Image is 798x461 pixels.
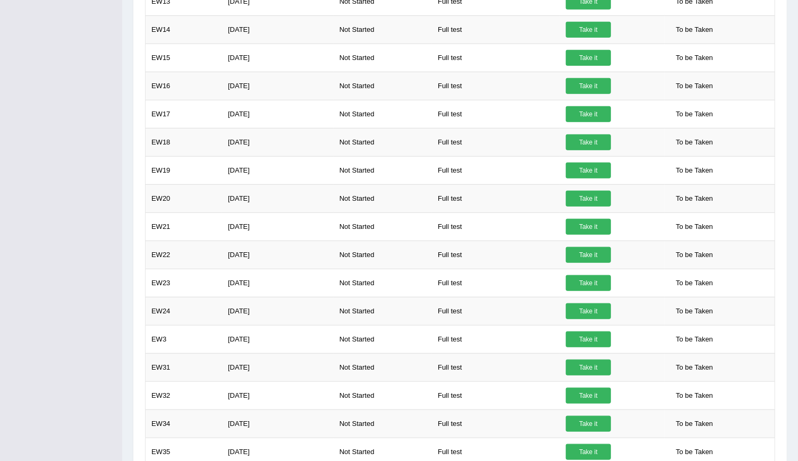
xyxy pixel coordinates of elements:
[566,106,611,122] a: Take it
[566,78,611,94] a: Take it
[670,444,718,460] span: To be Taken
[334,381,432,409] td: Not Started
[566,331,611,347] a: Take it
[566,247,611,263] a: Take it
[432,100,560,128] td: Full test
[222,156,334,184] td: [DATE]
[432,381,560,409] td: Full test
[566,416,611,432] a: Take it
[432,297,560,325] td: Full test
[670,275,718,291] span: To be Taken
[334,100,432,128] td: Not Started
[334,297,432,325] td: Not Started
[334,241,432,269] td: Not Started
[334,44,432,72] td: Not Started
[146,15,223,44] td: EW14
[432,409,560,438] td: Full test
[334,212,432,241] td: Not Started
[670,416,718,432] span: To be Taken
[222,44,334,72] td: [DATE]
[670,303,718,319] span: To be Taken
[334,325,432,353] td: Not Started
[432,325,560,353] td: Full test
[222,409,334,438] td: [DATE]
[334,409,432,438] td: Not Started
[146,100,223,128] td: EW17
[566,22,611,38] a: Take it
[146,325,223,353] td: EW3
[222,241,334,269] td: [DATE]
[432,44,560,72] td: Full test
[222,325,334,353] td: [DATE]
[146,241,223,269] td: EW22
[566,50,611,66] a: Take it
[146,269,223,297] td: EW23
[146,44,223,72] td: EW15
[432,72,560,100] td: Full test
[566,444,611,460] a: Take it
[670,78,718,94] span: To be Taken
[222,381,334,409] td: [DATE]
[222,100,334,128] td: [DATE]
[222,297,334,325] td: [DATE]
[432,241,560,269] td: Full test
[670,360,718,375] span: To be Taken
[566,360,611,375] a: Take it
[432,269,560,297] td: Full test
[670,191,718,207] span: To be Taken
[146,156,223,184] td: EW19
[670,388,718,404] span: To be Taken
[566,191,611,207] a: Take it
[146,353,223,381] td: EW31
[146,409,223,438] td: EW34
[566,303,611,319] a: Take it
[146,297,223,325] td: EW24
[432,212,560,241] td: Full test
[334,184,432,212] td: Not Started
[670,219,718,235] span: To be Taken
[222,128,334,156] td: [DATE]
[222,184,334,212] td: [DATE]
[146,381,223,409] td: EW32
[334,156,432,184] td: Not Started
[222,212,334,241] td: [DATE]
[146,128,223,156] td: EW18
[432,15,560,44] td: Full test
[146,184,223,212] td: EW20
[432,128,560,156] td: Full test
[566,219,611,235] a: Take it
[670,331,718,347] span: To be Taken
[566,134,611,150] a: Take it
[670,106,718,122] span: To be Taken
[566,163,611,178] a: Take it
[566,388,611,404] a: Take it
[222,353,334,381] td: [DATE]
[670,22,718,38] span: To be Taken
[432,184,560,212] td: Full test
[432,156,560,184] td: Full test
[432,353,560,381] td: Full test
[670,163,718,178] span: To be Taken
[334,72,432,100] td: Not Started
[146,212,223,241] td: EW21
[146,72,223,100] td: EW16
[222,269,334,297] td: [DATE]
[334,128,432,156] td: Not Started
[566,275,611,291] a: Take it
[670,247,718,263] span: To be Taken
[334,353,432,381] td: Not Started
[670,134,718,150] span: To be Taken
[334,269,432,297] td: Not Started
[222,72,334,100] td: [DATE]
[334,15,432,44] td: Not Started
[222,15,334,44] td: [DATE]
[670,50,718,66] span: To be Taken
